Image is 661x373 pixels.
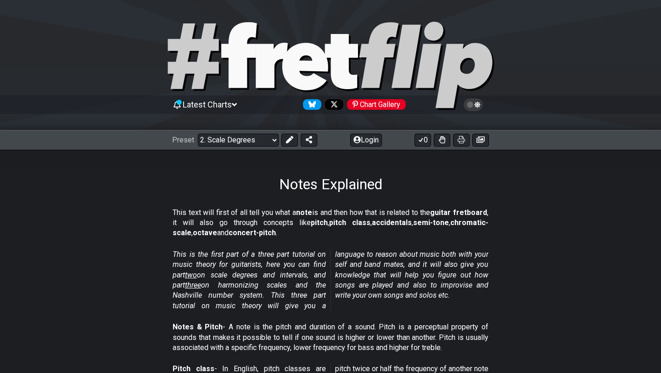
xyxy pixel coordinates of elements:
[413,218,449,227] strong: semi-tone
[173,208,488,238] p: This text will first of all tell you what a is and then how that is related to the , it will also...
[193,228,217,237] strong: octave
[453,134,470,147] button: Print
[173,322,223,331] strong: Notes & Pitch
[343,99,406,110] a: #fretflip at Pinterest
[468,101,479,109] span: Toggle light / dark theme
[311,218,328,227] strong: pitch
[430,208,487,217] strong: guitar fretboard
[299,99,321,110] a: Follow #fretflip at Bluesky
[185,281,201,289] span: three
[281,134,298,147] button: Edit Preset
[350,134,382,147] button: Login
[372,218,412,227] strong: accidentals
[173,322,488,353] p: - A note is the pitch and duration of a sound. Pitch is a perceptual property of sounds that make...
[279,175,382,193] h1: Notes Explained
[173,250,488,310] em: This is the first part of a three part tutorial on music theory for guitarists, here you can find...
[183,100,232,109] span: Latest Charts
[185,271,197,279] span: two
[434,134,450,147] button: Toggle Dexterity for all fretkits
[347,99,406,110] div: Chart Gallery
[198,134,279,147] select: Preset
[415,134,431,147] button: 0
[296,208,312,217] strong: note
[173,364,214,373] strong: Pitch class
[229,228,276,237] strong: concert-pitch
[172,136,194,144] span: Preset
[329,218,370,227] strong: pitch class
[472,134,489,147] button: Create image
[321,99,343,110] a: Follow #fretflip at X
[301,134,317,147] button: Share Preset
